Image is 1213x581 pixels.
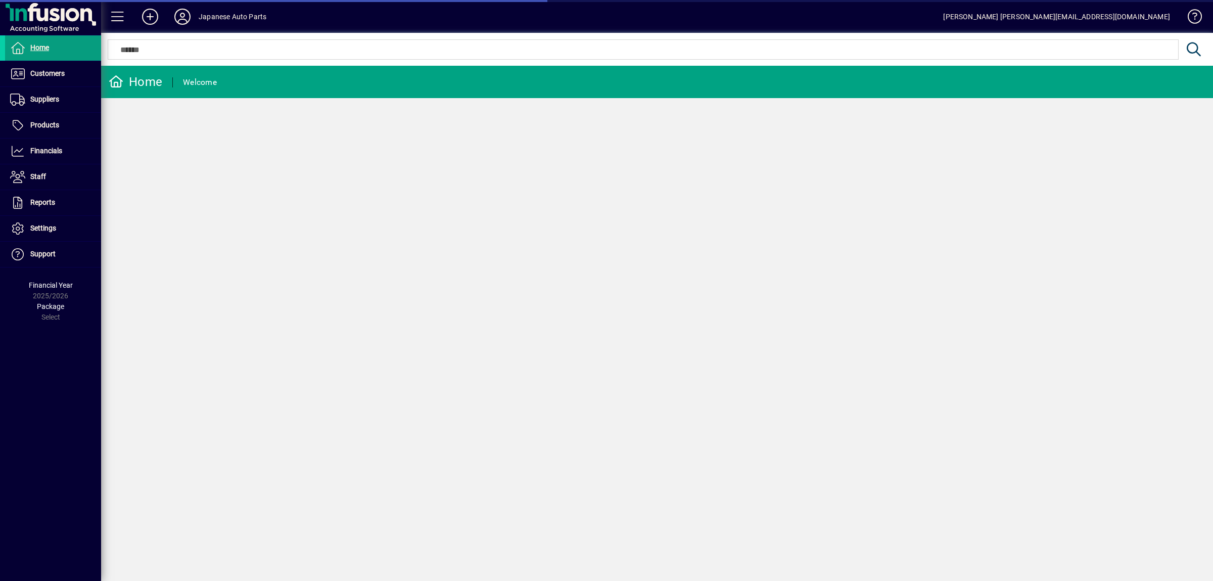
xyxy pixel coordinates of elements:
[1180,2,1200,35] a: Knowledge Base
[5,164,101,190] a: Staff
[5,242,101,267] a: Support
[37,302,64,310] span: Package
[30,250,56,258] span: Support
[30,95,59,103] span: Suppliers
[5,87,101,112] a: Suppliers
[5,216,101,241] a: Settings
[134,8,166,26] button: Add
[183,74,217,91] div: Welcome
[5,190,101,215] a: Reports
[5,139,101,164] a: Financials
[30,172,46,181] span: Staff
[29,281,73,289] span: Financial Year
[5,61,101,86] a: Customers
[30,69,65,77] span: Customers
[109,74,162,90] div: Home
[5,113,101,138] a: Products
[199,9,266,25] div: Japanese Auto Parts
[30,43,49,52] span: Home
[30,224,56,232] span: Settings
[943,9,1170,25] div: [PERSON_NAME] [PERSON_NAME][EMAIL_ADDRESS][DOMAIN_NAME]
[30,147,62,155] span: Financials
[30,198,55,206] span: Reports
[166,8,199,26] button: Profile
[30,121,59,129] span: Products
